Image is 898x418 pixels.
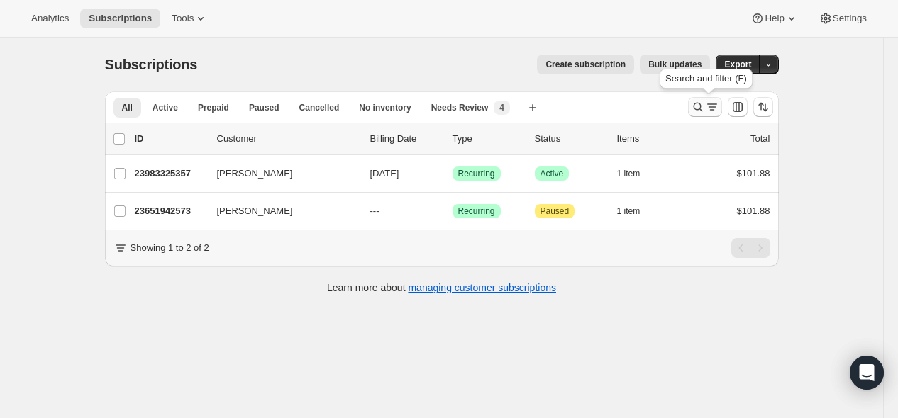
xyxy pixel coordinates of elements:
[737,168,770,179] span: $101.88
[541,205,570,217] span: Paused
[765,13,784,24] span: Help
[753,97,773,117] button: Sort the results
[135,164,770,183] div: 23983325357[PERSON_NAME][DATE]SuccessRecurringSuccessActive1 item$101.88
[209,162,350,185] button: [PERSON_NAME]
[499,102,504,113] span: 4
[135,132,770,146] div: IDCustomerBilling DateTypeStatusItemsTotal
[370,168,399,179] span: [DATE]
[209,200,350,222] button: [PERSON_NAME]
[545,59,626,70] span: Create subscription
[327,281,556,295] p: Learn more about
[370,205,379,216] span: ---
[370,132,441,146] p: Billing Date
[688,97,722,117] button: Search and filter results
[521,98,544,118] button: Create new view
[724,59,751,70] span: Export
[833,13,867,24] span: Settings
[617,132,688,146] div: Items
[135,166,206,181] p: 23983325357
[31,13,69,24] span: Analytics
[80,9,160,28] button: Subscriptions
[163,9,216,28] button: Tools
[535,132,606,146] p: Status
[731,238,770,258] nav: Pagination
[217,132,359,146] p: Customer
[750,132,770,146] p: Total
[453,132,523,146] div: Type
[23,9,77,28] button: Analytics
[537,55,634,74] button: Create subscription
[359,102,411,113] span: No inventory
[135,201,770,221] div: 23651942573[PERSON_NAME]---SuccessRecurringAttentionPaused1 item$101.88
[728,97,748,117] button: Customize table column order and visibility
[198,102,229,113] span: Prepaid
[89,13,152,24] span: Subscriptions
[131,241,209,255] p: Showing 1 to 2 of 2
[217,166,293,181] span: [PERSON_NAME]
[458,168,495,179] span: Recurring
[105,57,198,72] span: Subscriptions
[172,13,194,24] span: Tools
[541,168,564,179] span: Active
[716,55,760,74] button: Export
[742,9,806,28] button: Help
[617,164,656,183] button: 1 item
[135,204,206,218] p: 23651942573
[153,102,178,113] span: Active
[737,205,770,216] span: $101.88
[617,201,656,221] button: 1 item
[850,356,884,390] div: Open Intercom Messenger
[617,168,641,179] span: 1 item
[299,102,340,113] span: Cancelled
[648,59,702,70] span: Bulk updates
[135,132,206,146] p: ID
[122,102,133,113] span: All
[640,55,710,74] button: Bulk updates
[408,282,556,293] a: managing customer subscriptions
[617,205,641,217] span: 1 item
[249,102,279,113] span: Paused
[810,9,875,28] button: Settings
[217,204,293,218] span: [PERSON_NAME]
[458,205,495,217] span: Recurring
[431,102,489,113] span: Needs Review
